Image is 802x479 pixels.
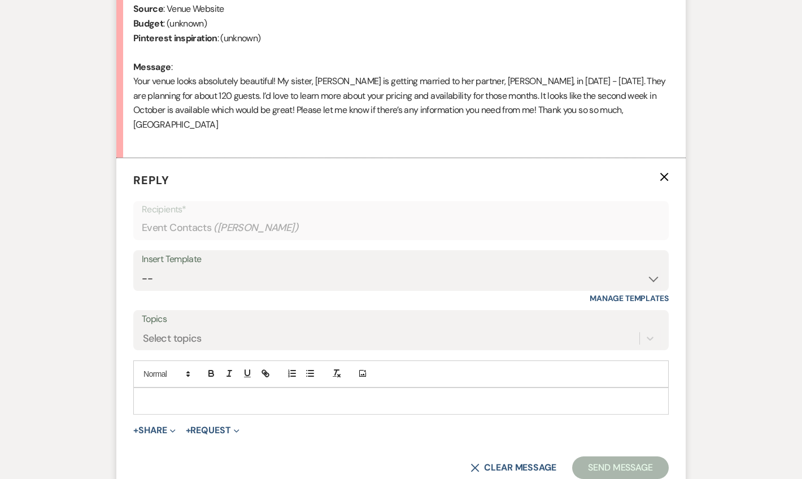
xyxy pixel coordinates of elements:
[186,426,239,435] button: Request
[186,426,191,435] span: +
[142,217,660,239] div: Event Contacts
[133,32,217,44] b: Pinterest inspiration
[133,61,171,73] b: Message
[213,220,298,236] span: ( [PERSON_NAME] )
[133,173,169,188] span: Reply
[133,426,176,435] button: Share
[470,463,556,472] button: Clear message
[133,3,163,15] b: Source
[590,293,669,303] a: Manage Templates
[133,426,138,435] span: +
[142,311,660,328] label: Topics
[142,251,660,268] div: Insert Template
[133,18,163,29] b: Budget
[142,202,660,217] p: Recipients*
[143,330,202,346] div: Select topics
[572,456,669,479] button: Send Message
